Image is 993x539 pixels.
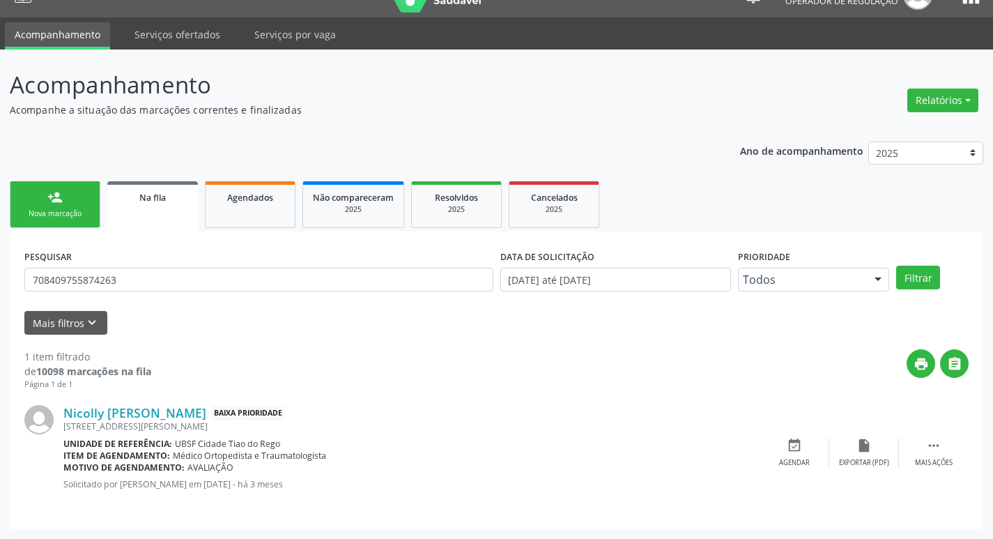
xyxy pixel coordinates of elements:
[10,68,691,103] p: Acompanhamento
[63,450,170,462] b: Item de agendamento:
[84,315,100,331] i: keyboard_arrow_down
[896,266,940,289] button: Filtrar
[24,379,151,390] div: Página 1 de 1
[24,311,107,335] button: Mais filtroskeyboard_arrow_down
[422,204,491,215] div: 2025
[10,103,691,117] p: Acompanhe a situação das marcações correntes e finalizadas
[125,22,230,47] a: Serviços ofertados
[743,273,861,287] span: Todos
[24,268,493,291] input: Nome, CNS
[24,246,72,268] label: PESQUISAR
[211,406,285,420] span: Baixa Prioridade
[779,458,810,468] div: Agendar
[740,142,863,159] p: Ano de acompanhamento
[173,450,326,462] span: Médico Ortopedista e Traumatologista
[926,438,941,453] i: 
[940,349,969,378] button: 
[787,438,802,453] i: event_available
[914,356,929,372] i: print
[531,192,578,204] span: Cancelados
[227,192,273,204] span: Agendados
[915,458,953,468] div: Mais ações
[856,438,872,453] i: insert_drive_file
[63,420,760,432] div: [STREET_ADDRESS][PERSON_NAME]
[907,89,978,112] button: Relatórios
[24,364,151,379] div: de
[738,246,790,268] label: Prioridade
[907,349,935,378] button: print
[313,204,394,215] div: 2025
[5,22,110,50] a: Acompanhamento
[24,349,151,364] div: 1 item filtrado
[245,22,346,47] a: Serviços por vaga
[313,192,394,204] span: Não compareceram
[63,405,206,420] a: Nicolly [PERSON_NAME]
[947,356,962,372] i: 
[63,462,185,473] b: Motivo de agendamento:
[175,438,280,450] span: UBSF Cidade Tiao do Rego
[500,268,731,291] input: Selecione um intervalo
[500,246,594,268] label: DATA DE SOLICITAÇÃO
[63,478,760,490] p: Solicitado por [PERSON_NAME] em [DATE] - há 3 meses
[839,458,889,468] div: Exportar (PDF)
[24,405,54,434] img: img
[20,208,90,219] div: Nova marcação
[63,438,172,450] b: Unidade de referência:
[519,204,589,215] div: 2025
[435,192,478,204] span: Resolvidos
[139,192,166,204] span: Na fila
[36,365,151,378] strong: 10098 marcações na fila
[47,190,63,205] div: person_add
[187,462,233,473] span: AVALIAÇÃO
